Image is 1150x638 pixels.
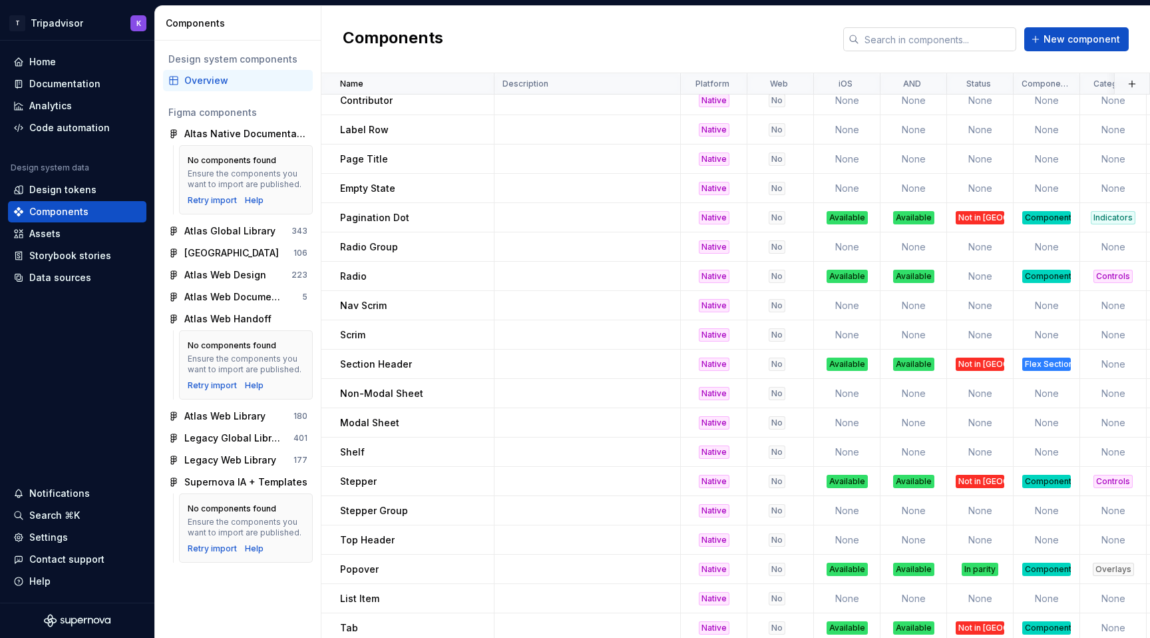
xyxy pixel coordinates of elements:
div: K [136,18,141,29]
div: No [769,446,785,459]
td: None [1014,174,1080,203]
a: Atlas Web Design223 [163,264,313,286]
div: Figma components [168,106,307,119]
div: 343 [291,226,307,236]
div: Data sources [29,271,91,284]
div: Overview [184,74,307,87]
td: None [1014,320,1080,350]
div: Search ⌘K [29,509,80,522]
div: No [769,211,785,224]
a: Legacy Global Library401 [163,428,313,449]
td: None [880,145,947,174]
td: None [1080,525,1147,555]
div: Native [699,358,729,371]
div: [GEOGRAPHIC_DATA] [184,246,279,260]
td: None [1014,115,1080,145]
td: None [880,408,947,438]
p: List Item [340,592,379,605]
div: Atlas Global Library [184,224,276,238]
div: No [769,621,785,635]
td: None [880,232,947,262]
div: Component [1022,211,1071,224]
td: None [947,232,1014,262]
div: Retry import [188,380,237,391]
p: Description [502,79,548,89]
td: None [947,174,1014,203]
div: Native [699,328,729,342]
div: Native [699,592,729,605]
td: None [880,320,947,350]
p: Radio Group [340,240,398,254]
td: None [814,232,880,262]
div: Documentation [29,77,100,91]
div: 223 [291,270,307,280]
div: Native [699,504,729,517]
td: None [814,496,880,525]
div: Available [893,563,934,576]
td: None [814,525,880,555]
div: Available [827,475,868,488]
div: No [769,416,785,430]
td: None [947,379,1014,408]
a: Storybook stories [8,245,146,266]
button: TTripadvisorK [3,9,152,37]
div: Retry import [188,543,237,554]
a: Help [245,380,264,391]
td: None [880,525,947,555]
td: None [880,584,947,613]
td: None [1080,174,1147,203]
a: Altas Native Documentation [163,123,313,145]
div: Contact support [29,553,104,566]
svg: Supernova Logo [44,614,110,627]
td: None [1080,496,1147,525]
div: Components [166,17,315,30]
td: None [1080,408,1147,438]
td: None [947,291,1014,320]
div: No [769,387,785,400]
div: No components found [188,155,276,166]
td: None [1014,145,1080,174]
td: None [1014,86,1080,115]
div: Available [893,211,934,224]
div: No [769,533,785,547]
td: None [1014,291,1080,320]
p: Popover [340,563,379,576]
a: Code automation [8,117,146,139]
a: Assets [8,223,146,244]
div: Design tokens [29,183,96,196]
div: Native [699,182,729,195]
p: Top Header [340,533,395,547]
div: Available [827,358,868,371]
div: Native [699,563,729,576]
td: None [814,291,880,320]
a: Home [8,51,146,73]
a: [GEOGRAPHIC_DATA]106 [163,242,313,264]
div: Not in [GEOGRAPHIC_DATA] [956,475,1004,488]
td: None [814,174,880,203]
button: New component [1024,27,1129,51]
p: Stepper Group [340,504,408,517]
div: No [769,94,785,107]
td: None [947,145,1014,174]
div: Native [699,446,729,459]
div: Storybook stories [29,249,111,262]
div: 401 [293,433,307,444]
div: Native [699,416,729,430]
div: Native [699,211,729,224]
td: None [814,584,880,613]
td: None [880,496,947,525]
td: None [947,438,1014,467]
button: Retry import [188,195,237,206]
td: None [1080,232,1147,262]
div: Native [699,387,729,400]
td: None [1080,438,1147,467]
p: Shelf [340,446,365,459]
a: Help [245,195,264,206]
div: No [769,358,785,371]
div: Altas Native Documentation [184,127,307,141]
p: Section Header [340,358,412,371]
div: No [769,299,785,312]
div: No components found [188,340,276,351]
